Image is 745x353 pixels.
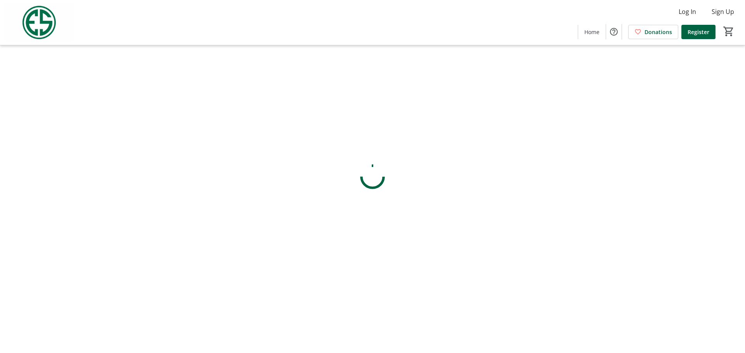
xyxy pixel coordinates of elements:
span: Register [688,28,709,36]
span: Home [584,28,599,36]
span: Sign Up [712,7,734,16]
span: Log In [679,7,696,16]
button: Cart [722,24,736,38]
img: Evans Scholars Foundation's Logo [5,3,74,42]
a: Donations [628,25,678,39]
button: Help [606,24,622,40]
a: Register [681,25,716,39]
a: Home [578,25,606,39]
button: Log In [672,5,702,18]
button: Sign Up [705,5,740,18]
span: Donations [645,28,672,36]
